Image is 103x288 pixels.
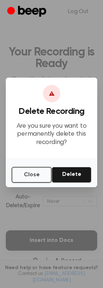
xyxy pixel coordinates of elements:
p: Are you sure you want to permanently delete this recording? [12,122,91,147]
button: Delete [52,167,91,183]
button: Close [12,167,52,183]
div: ⚠ [43,85,60,102]
a: Log Out [61,3,96,20]
h3: Delete Recording [12,107,91,116]
a: Beep [7,5,48,19]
